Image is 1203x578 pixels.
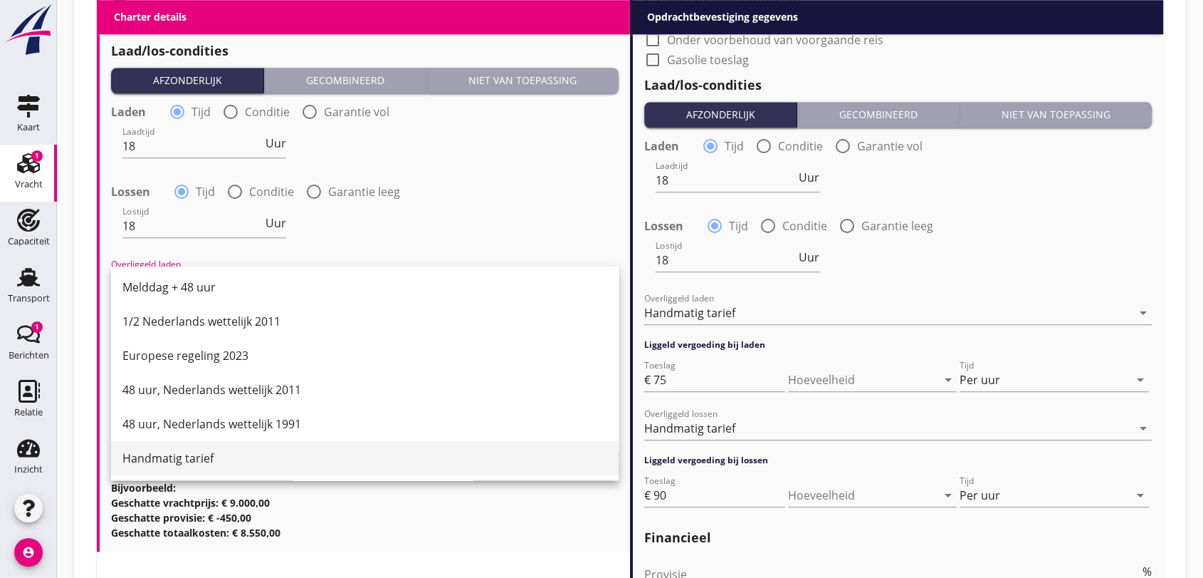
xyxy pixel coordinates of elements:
label: Conditie [249,185,294,199]
input: Lostijd [656,249,796,272]
label: Garantie vol [857,139,923,153]
button: Niet van toepassing [960,102,1152,128]
label: Tijd [725,139,744,153]
button: Gecombineerd [797,102,960,128]
i: arrow_drop_down [1132,371,1149,388]
i: arrow_drop_down [940,487,957,504]
label: Gasolie toeslag [667,53,749,67]
label: Conditie [245,105,290,119]
div: Relatie [14,408,43,417]
h2: Laad/los-condities [644,76,1152,95]
strong: Laden [644,139,679,153]
div: Handmatig tarief [644,306,735,319]
i: arrow_drop_down [940,371,957,388]
div: Vracht [15,180,43,189]
i: arrow_drop_down [1132,487,1149,504]
div: Melddag + 48 uur [122,279,607,296]
h3: Geschatte provisie: € -450,00 [111,510,619,525]
label: Tijd [729,219,748,233]
label: Gasolie toeslag [134,19,216,33]
span: Uur [799,172,819,183]
h3: Geschatte vrachtprijs: € 9.000,00 [111,495,619,510]
div: 1 [31,150,43,162]
label: Garantie vol [324,105,389,119]
div: 48 uur, Nederlands wettelijk 1991 [122,416,607,433]
div: Inzicht [14,465,43,474]
button: Afzonderlijk [111,68,264,93]
h3: Geschatte totaalkosten: € 8.550,00 [111,525,619,540]
h3: Bijvoorbeeld: [111,480,619,495]
div: 1/2 Nederlands wettelijk 2011 [122,313,607,330]
label: Onder voorbehoud van voorgaande reis [667,33,883,47]
button: Gecombineerd [264,68,426,93]
h4: Liggeld vergoeding bij lossen [644,454,1152,467]
div: Gecombineerd [270,73,420,88]
span: Uur [799,252,819,263]
input: Toeslag [653,484,785,507]
label: Garantie leeg [861,219,933,233]
div: € [644,371,653,388]
div: Handmatig tarief [644,422,735,435]
div: Niet van toepassing [966,107,1146,122]
i: arrow_drop_down [1135,420,1152,437]
span: Uur [266,138,286,149]
h2: Laad/los-condities [111,41,619,61]
button: Niet van toepassing [427,68,619,93]
div: Europese regeling 2023 [122,347,607,364]
label: Conditie [778,139,823,153]
div: Berichten [9,351,49,360]
input: Toeslag [653,368,785,391]
div: Capaciteit [8,237,50,246]
label: Conditie [782,219,827,233]
img: logo-small.a267ee39.svg [3,4,54,56]
div: Niet van toepassing [433,73,613,88]
div: Afzonderlijk [650,107,791,122]
strong: Lossen [644,219,683,233]
strong: Laden [111,105,146,119]
div: € [644,487,653,504]
input: Lostijd [122,215,263,237]
div: Afzonderlijk [117,73,258,88]
label: Tijd [191,105,211,119]
i: account_circle [14,538,43,567]
h2: Financieel [644,528,1152,547]
button: Afzonderlijk [644,102,797,128]
div: Transport [8,294,50,303]
div: Per uur [960,489,1000,502]
label: Stremming/ijstoeslag [667,13,782,27]
input: Laadtijd [656,169,796,192]
span: Uur [266,217,286,229]
div: 48 uur, Nederlands wettelijk 2011 [122,381,607,398]
h4: Liggeld vergoeding bij laden [644,339,1152,351]
strong: Lossen [111,185,150,199]
div: Per uur [960,373,1000,386]
input: Laadtijd [122,135,263,158]
div: 1 [31,321,43,333]
label: Garantie leeg [328,185,400,199]
i: arrow_drop_down [1135,304,1152,321]
div: Kaart [17,123,40,132]
div: Gecombineerd [803,107,953,122]
div: % [1140,566,1152,577]
label: Tijd [196,185,215,199]
div: Handmatig tarief [122,450,607,467]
